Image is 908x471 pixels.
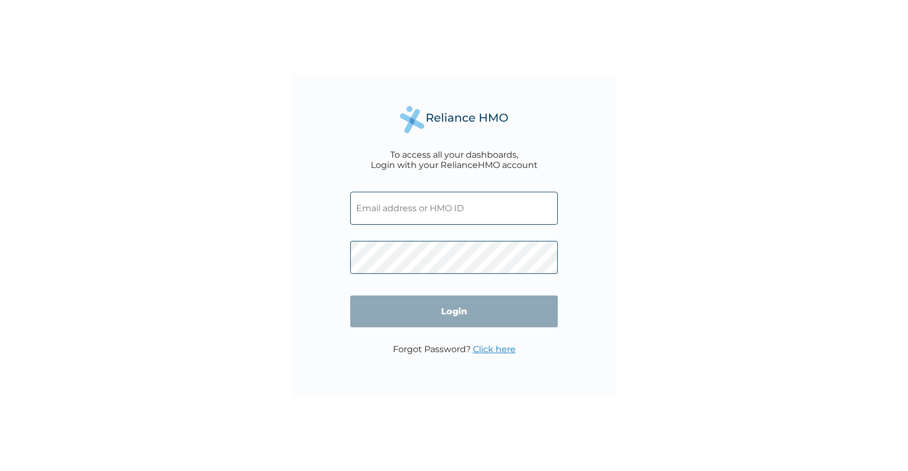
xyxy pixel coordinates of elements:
[400,106,508,133] img: Reliance Health's Logo
[371,150,538,170] div: To access all your dashboards, Login with your RelianceHMO account
[350,192,558,225] input: Email address or HMO ID
[473,344,516,354] a: Click here
[350,295,558,327] input: Login
[393,344,516,354] p: Forgot Password?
